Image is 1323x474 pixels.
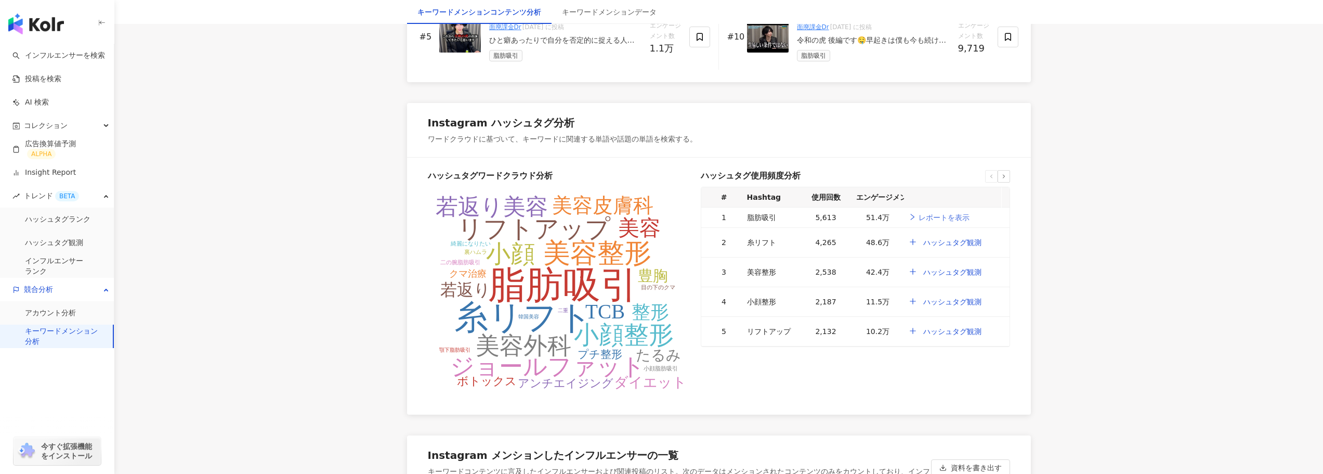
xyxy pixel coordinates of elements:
[17,443,36,459] img: chrome extension
[439,347,470,353] tspan: 顎下脂肪吸引
[8,14,64,34] img: logo
[908,232,982,253] button: ハッシュタグ観測
[518,314,539,319] tspan: 韓国美容
[614,375,687,390] tspan: ダイエット
[489,50,522,61] span: 脂肪吸引
[641,284,675,290] tspan: 目の下のクマ
[804,212,848,223] div: 5,613
[923,268,981,276] span: ハッシュタグ観測
[449,268,487,279] tspan: クマ治療
[958,21,989,41] span: エンゲージメント数
[909,327,919,335] span: plus
[650,21,681,41] span: エンゲージメント数
[856,296,900,308] div: 11.5万
[650,43,681,54] div: 1.1万
[585,300,625,323] tspan: TCB
[710,212,739,223] div: 1
[456,375,516,388] tspan: ボトックス
[12,97,49,108] a: AI 検索
[804,266,848,278] div: 2,538
[486,240,535,267] tspan: 小顔
[450,353,645,380] tspan: ジョールファット
[644,365,678,371] tspan: 小顔脂肪吸引
[747,326,796,337] div: リフトアップ
[476,332,571,359] tspan: 美容外科
[804,237,848,248] div: 4,265
[439,21,481,53] img: post-image
[25,238,83,248] a: ハッシュタグ観測
[558,308,568,313] tspan: 二重
[522,23,564,31] span: [DATE] に投稿
[428,116,574,130] div: Instagram ハッシュタグ分析
[908,262,982,283] button: ハッシュタグ観測
[12,168,76,178] a: Insight Report
[12,50,105,61] a: searchインフルエンサーを検索
[909,298,919,305] span: plus
[710,326,739,337] div: 5
[743,187,800,208] th: Hashtag
[457,215,611,242] tspan: リフトアップ
[923,298,981,306] span: ハッシュタグ観測
[747,21,789,53] img: post-image
[727,31,743,43] div: #10
[543,238,651,268] tspan: 美容整形
[417,6,541,18] div: キーワードメンションコンテンツ分析
[909,268,919,275] span: plus
[454,299,593,336] tspan: 糸リフト
[804,326,848,337] div: 2,132
[24,184,79,208] span: トレンド
[909,238,919,246] span: plus
[440,259,480,265] tspan: 二の腕脂肪吸引
[24,278,53,301] span: 競合分析
[710,237,739,248] div: 2
[618,216,661,240] tspan: 美容
[552,194,653,216] tspan: 美容皮膚科
[428,134,697,145] div: ワードクラウドに基づいて、キーワードに関連する単語や話題の単語を検索する。
[450,240,490,247] tspan: 綺麗になりたい
[635,347,680,363] tspan: たるみ
[489,35,641,46] div: ひと癖あったりで自分を否定的に捉える人たちを圧倒的努力と結果でねじ伏せるってシビれるほどカッコいいですよね。僕もそうなりたいと常々願い行動し続けるし、同じような同志を僕は全力をもって応援支援しま...
[747,296,796,308] div: 小顔整形
[632,302,669,323] tspan: 整形
[856,212,900,223] div: 51.4万
[710,296,739,308] div: 4
[574,321,674,349] tspan: 小顔整形
[488,264,638,306] tspan: 脂肪吸引
[562,6,657,18] div: キーワードメンションデータ
[710,266,739,278] div: 3
[25,214,90,225] a: ハッシュタグランク
[55,191,79,201] div: BETA
[12,74,61,84] a: 投稿を検索
[747,266,796,278] div: 美容整形
[797,35,950,46] div: 令和の虎 後編です🤤早起きは僕も今も続けている最強の習慣ですおすすめです #美容 #脂肪吸引 #糸リフト #美容整形 #整形 #ホスト#キャバ嬢 #歌舞伎町 #イケメン #たいせい先生 #テンクリ
[856,326,900,337] div: 10.2万
[701,187,743,208] th: #
[638,267,668,284] tspan: 豊胸
[578,348,622,361] tspan: プチ整形
[428,448,678,463] div: Instagram メンションしたインフルエンサーの一覧
[908,213,919,221] span: right
[428,170,693,182] h6: ハッシュタグワードクラウド分析
[12,193,20,200] span: rise
[489,14,636,31] a: たいせい先生([PERSON_NAME])👾美容外科医👾顔面廃課金Dr
[25,326,104,347] a: キーワードメンション分析
[25,308,76,318] a: アカウント分析
[25,256,83,276] a: インフルエンサー ランク
[41,442,98,460] span: 今すぐ拡張機能をインストール
[923,327,981,336] span: ハッシュタグ観測
[436,195,548,219] tspan: 若返り美容
[518,377,613,390] tspan: アンチエイジング
[420,31,435,43] div: #5
[804,296,848,308] div: 2,187
[908,212,970,223] a: rightレポートを表示
[24,114,68,137] span: コレクション
[958,43,989,54] div: 9,719
[14,437,101,465] a: chrome extension今すぐ拡張機能をインストール
[830,23,872,31] span: [DATE] に投稿
[797,50,830,61] span: 脂肪吸引
[856,266,900,278] div: 42.4万
[908,321,982,342] button: ハッシュタグ観測
[747,237,796,248] div: 糸リフト
[856,237,900,248] div: 48.6万
[747,212,796,223] div: 脂肪吸引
